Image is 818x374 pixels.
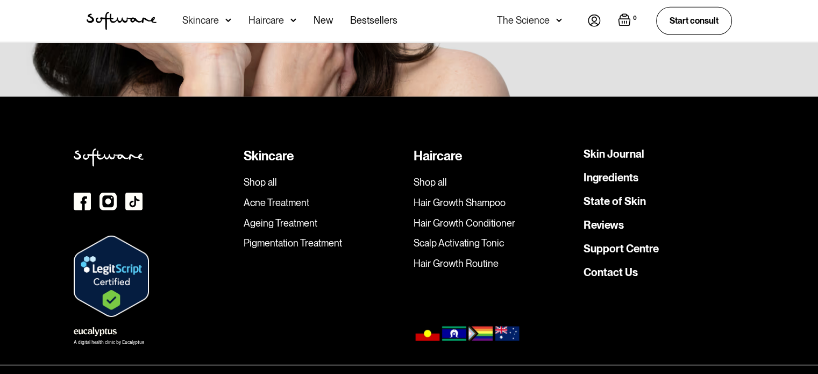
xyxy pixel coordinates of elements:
a: Hair Growth Routine [414,258,575,270]
img: instagram icon [99,193,117,210]
a: Pigmentation Treatment [244,237,405,249]
a: Scalp Activating Tonic [414,237,575,249]
a: Reviews [584,220,624,230]
a: Shop all [244,177,405,188]
a: Ingredients [584,172,638,183]
div: Skincare [244,149,405,164]
div: Haircare [414,149,575,164]
a: Hair Growth Shampoo [414,197,575,209]
a: Skin Journal [584,149,644,159]
img: arrow down [225,15,231,26]
div: Haircare [248,15,284,26]
div: 0 [631,13,639,23]
div: A digital health clinic by Eucalyptus [74,341,144,345]
a: Start consult [656,7,732,34]
a: Ageing Treatment [244,217,405,229]
a: Shop all [414,177,575,188]
img: TikTok Icon [125,193,143,210]
a: Hair Growth Conditioner [414,217,575,229]
a: State of Skin [584,196,646,207]
img: arrow down [290,15,296,26]
a: Acne Treatment [244,197,405,209]
a: Verify LegitScript Approval for www.skin.software [74,271,149,280]
img: Software Logo [87,12,157,30]
img: arrow down [556,15,562,26]
img: Facebook icon [74,193,91,210]
a: Support Centre [584,243,659,254]
img: Verify Approval for www.skin.software [74,236,149,317]
div: The Science [497,15,550,26]
img: Softweare logo [74,149,144,167]
a: Contact Us [584,267,638,278]
a: home [87,12,157,30]
div: Skincare [182,15,219,26]
a: A digital health clinic by Eucalyptus [74,326,144,345]
a: Open empty cart [618,13,639,29]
